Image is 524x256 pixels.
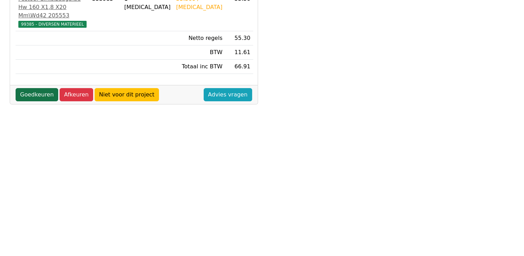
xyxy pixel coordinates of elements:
span: 99385 - DIVERSEN MATERIEEL [18,21,87,28]
a: Niet voor dit project [95,88,159,101]
a: Afkeuren [60,88,93,101]
td: Totaal inc BTW [173,60,225,74]
a: Advies vragen [204,88,252,101]
td: 11.61 [225,45,253,60]
td: Netto regels [173,31,225,45]
td: 55.30 [225,31,253,45]
td: 66.91 [225,60,253,74]
a: Goedkeuren [16,88,58,101]
td: BTW [173,45,225,60]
